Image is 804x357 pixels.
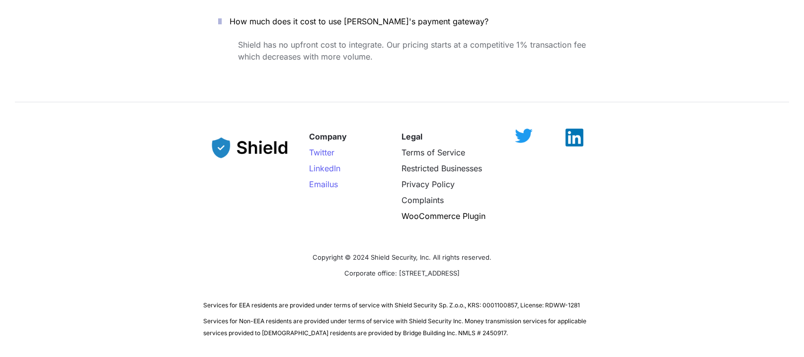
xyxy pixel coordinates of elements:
span: Services for Non-EEA residents are provided under terms of service with Shield Security Inc. Mone... [203,317,588,337]
div: How much does it cost to use [PERSON_NAME]'s payment gateway? [203,37,601,95]
a: Privacy Policy [402,179,455,189]
a: Emailus [309,179,338,189]
span: Corporate office: [STREET_ADDRESS] [344,269,460,277]
strong: Company [309,132,347,142]
a: WooCommerce Plugin [402,211,485,221]
a: Terms of Service [402,147,465,157]
button: How much does it cost to use [PERSON_NAME]'s payment gateway? [203,6,601,37]
span: Copyright © 2024 Shield Security, Inc. All rights reserved. [313,253,491,261]
span: us [329,179,338,189]
strong: Legal [402,132,422,142]
span: How much does it cost to use [PERSON_NAME]'s payment gateway? [230,16,488,26]
a: Restricted Businesses [402,163,482,173]
span: Shield has no upfront cost to integrate. Our pricing starts at a competitive 1% transaction fee w... [238,40,588,62]
a: Twitter [309,147,334,157]
span: Services for EEA residents are provided under terms of service with Shield Security Sp. Z.o.o., K... [203,301,580,309]
a: LinkedIn [309,163,340,173]
a: Complaints [402,195,444,205]
span: Email [309,179,329,189]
